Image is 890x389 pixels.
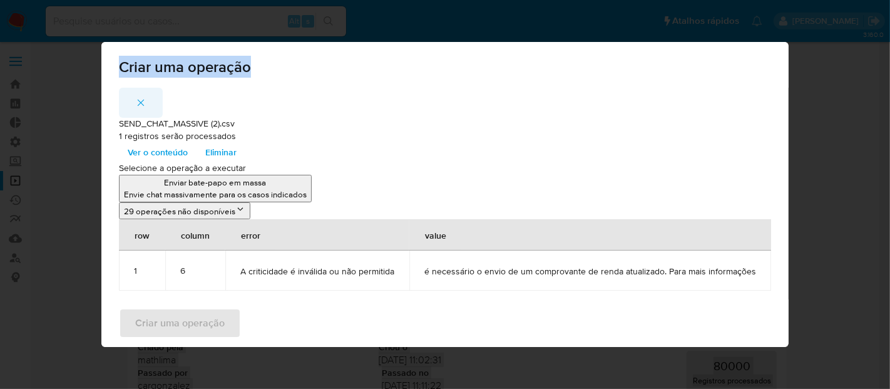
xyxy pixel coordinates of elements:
div: value [410,220,461,250]
p: Envie chat massivamente para os casos indicados [124,189,307,200]
span: Ver o conteúdo [128,143,188,161]
div: row [120,220,165,250]
button: Eliminar [197,142,245,162]
p: Enviar bate-papo em massa [124,177,307,189]
button: Ver o conteúdo [119,142,197,162]
p: SEND_CHAT_MASSIVE (2).csv [119,118,771,130]
div: 6 [180,265,210,276]
button: 29 operações não disponíveis [119,202,250,219]
span: A criticidade é inválida ou não permitida [240,266,394,277]
div: column [166,220,225,250]
p: Selecione a operação a executar [119,162,771,175]
div: error [226,220,275,250]
div: 1 [134,265,150,276]
span: Criar uma operação [119,60,771,75]
span: é necessário o envio de um comprovante de renda atualizado. Para mais informações [424,266,756,277]
p: 1 registros serão processados [119,130,771,143]
span: Eliminar [205,143,237,161]
button: Enviar bate-papo em massaEnvie chat massivamente para os casos indicados [119,175,312,202]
